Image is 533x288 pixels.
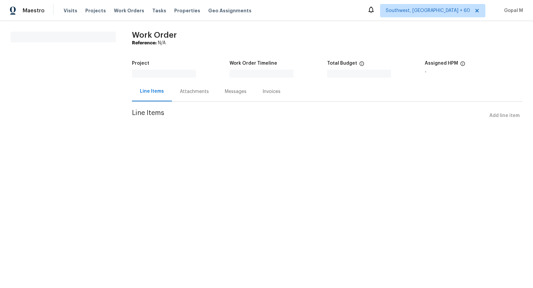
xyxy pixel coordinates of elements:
h5: Project [132,61,149,66]
div: N/A [132,40,522,46]
span: The hpm assigned to this work order. [460,61,465,70]
span: Tasks [152,8,166,13]
h5: Assigned HPM [425,61,458,66]
h5: Work Order Timeline [230,61,277,66]
h5: Total Budget [327,61,357,66]
b: Reference: [132,41,157,45]
span: Maestro [23,7,45,14]
span: Visits [64,7,77,14]
div: Line Items [140,88,164,95]
div: Invoices [263,88,280,95]
div: - [425,70,522,74]
span: Work Orders [114,7,144,14]
span: Gopal M [501,7,523,14]
span: Southwest, [GEOGRAPHIC_DATA] + 60 [386,7,470,14]
span: Work Order [132,31,177,39]
span: Geo Assignments [208,7,252,14]
span: Projects [85,7,106,14]
div: Attachments [180,88,209,95]
span: Line Items [132,110,487,122]
div: Messages [225,88,247,95]
span: Properties [174,7,200,14]
span: The total cost of line items that have been proposed by Opendoor. This sum includes line items th... [359,61,364,70]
